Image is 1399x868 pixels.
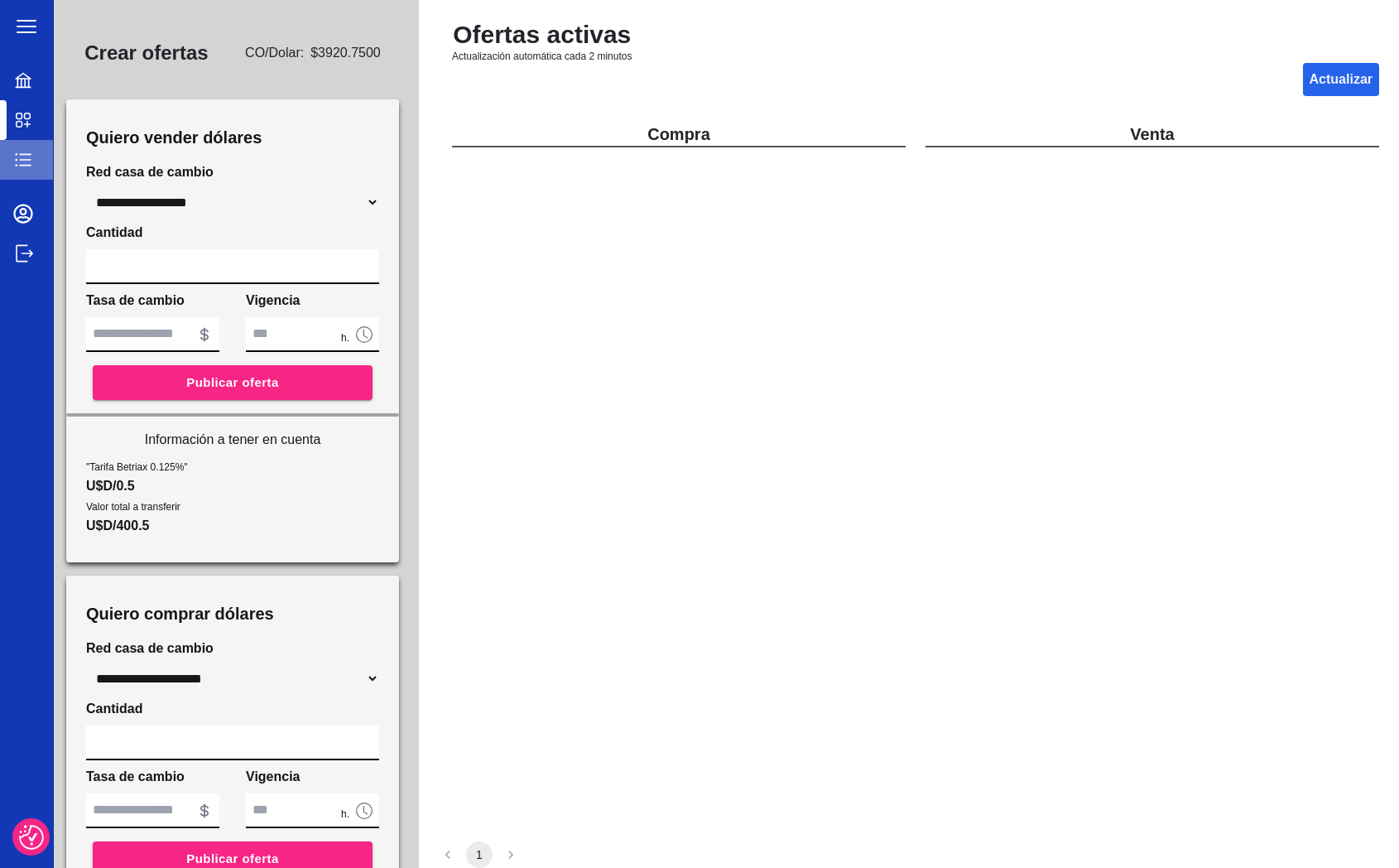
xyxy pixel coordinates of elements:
span: Red casa de cambio [86,639,379,658]
button: page 1 [466,841,493,868]
span: h. [341,331,349,345]
button: Preferencias de consentimiento [19,825,44,850]
span: Publicar oferta [186,372,278,393]
p: Compra [647,123,710,146]
span: Vigencia [246,293,300,307]
p: U$D/400.5 [86,516,379,536]
img: Revisit consent button [19,825,44,850]
p: Venta [1130,123,1174,146]
nav: pagination navigation [432,841,1399,868]
p: Actualizar [1310,70,1373,89]
button: Actualizar [1303,63,1379,96]
p: U$D/0.5 [86,476,379,496]
button: Publicar oferta [93,365,373,400]
h2: Ofertas activas [453,20,631,50]
span: Valor total a transferir [86,501,180,513]
span: Cantidad [86,699,379,719]
span: h. [341,808,349,821]
h3: Quiero comprar dólares [86,602,274,625]
span: "Tarifa Betriax 0.125%" [86,461,188,473]
p: Información a tener en cuenta [86,430,379,450]
h3: Crear ofertas [84,40,208,66]
span: CO /Dolar: [245,43,381,63]
span: Red casa de cambio [86,162,379,182]
h3: Quiero vender dólares [86,126,262,149]
span: Tasa de cambio [86,769,185,784]
span: $ 3920.7500 [310,43,381,63]
span: Tasa de cambio [86,293,185,307]
span: Cantidad [86,223,379,243]
span: Actualización automática cada 2 minutos [452,50,632,63]
span: Vigencia [246,769,300,784]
